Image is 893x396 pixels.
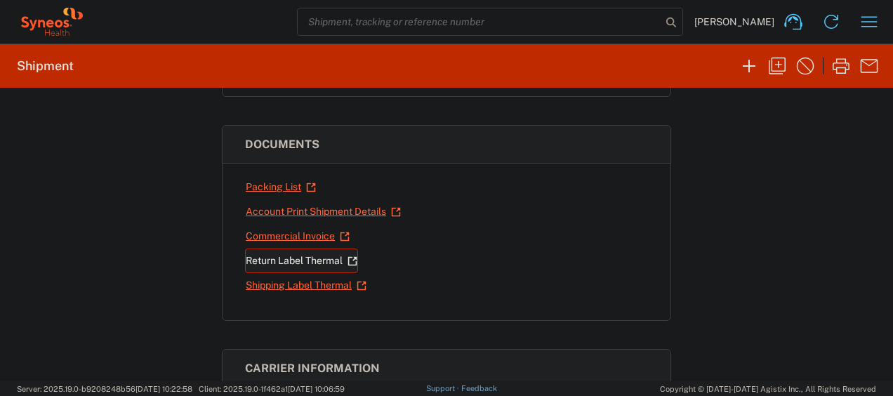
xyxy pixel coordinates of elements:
a: Commercial Invoice [245,224,350,249]
input: Shipment, tracking or reference number [298,8,661,35]
a: Account Print Shipment Details [245,199,402,224]
a: Support [426,384,461,392]
a: Packing List [245,175,317,199]
a: Shipping Label Thermal [245,273,367,298]
span: Server: 2025.19.0-b9208248b56 [17,385,192,393]
a: Feedback [461,384,497,392]
h2: Shipment [17,58,74,74]
span: Carrier information [245,362,380,375]
span: Documents [245,138,319,151]
span: [PERSON_NAME] [694,15,774,28]
a: Return Label Thermal [245,249,358,273]
span: [DATE] 10:06:59 [288,385,345,393]
span: [DATE] 10:22:58 [135,385,192,393]
span: Client: 2025.19.0-1f462a1 [199,385,345,393]
span: Copyright © [DATE]-[DATE] Agistix Inc., All Rights Reserved [660,383,876,395]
